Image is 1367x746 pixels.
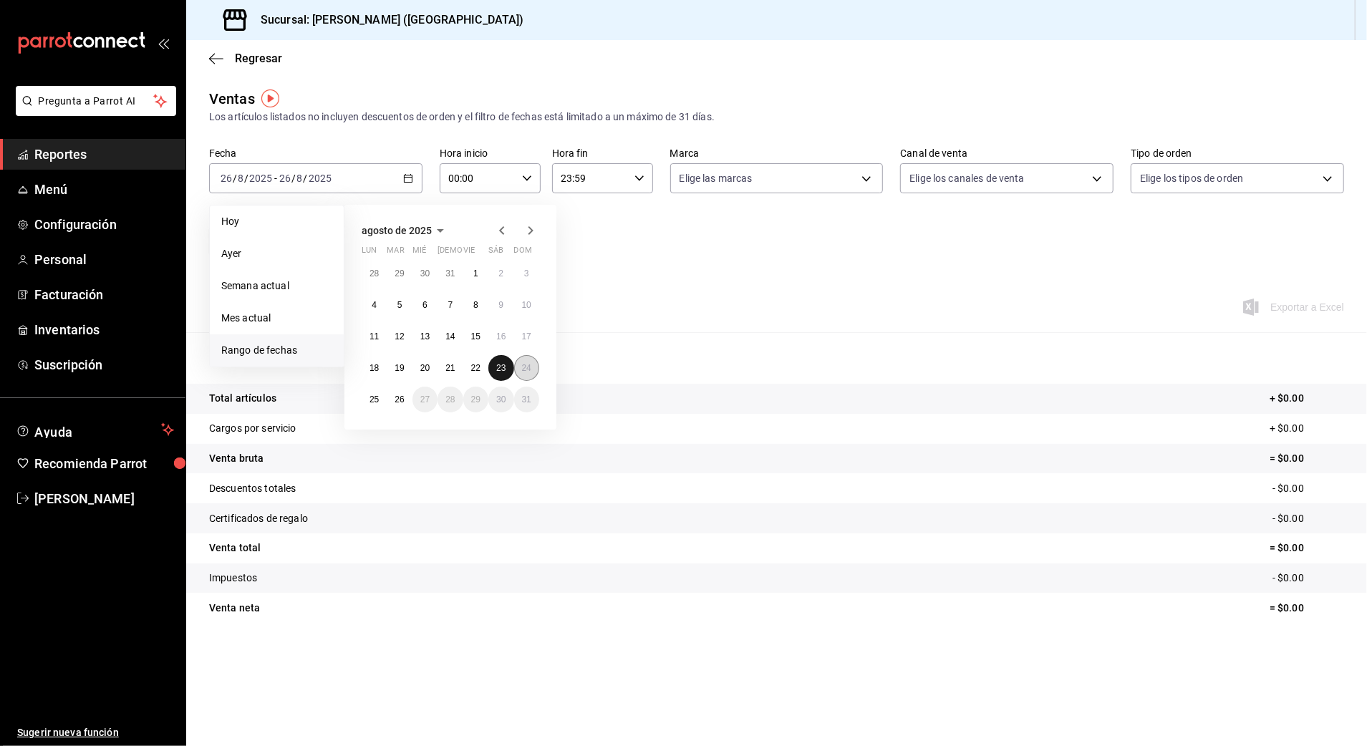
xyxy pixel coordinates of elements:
button: 21 de agosto de 2025 [438,355,463,381]
span: Semana actual [221,278,332,294]
abbr: 17 de agosto de 2025 [522,331,531,341]
span: Suscripción [34,355,174,374]
abbr: 23 de agosto de 2025 [496,363,506,373]
div: Ventas [209,88,255,110]
label: Canal de venta [900,149,1114,159]
p: - $0.00 [1272,511,1344,526]
p: - $0.00 [1272,571,1344,586]
span: / [233,173,237,184]
abbr: 13 de agosto de 2025 [420,331,430,341]
span: Configuración [34,215,174,234]
h3: Sucursal: [PERSON_NAME] ([GEOGRAPHIC_DATA]) [249,11,524,29]
button: 30 de julio de 2025 [412,261,438,286]
label: Fecha [209,149,422,159]
input: -- [220,173,233,184]
span: [PERSON_NAME] [34,489,174,508]
button: open_drawer_menu [158,37,169,49]
abbr: 2 de agosto de 2025 [498,268,503,278]
span: Elige las marcas [680,171,753,185]
span: Reportes [34,145,174,164]
button: 2 de agosto de 2025 [488,261,513,286]
p: Descuentos totales [209,481,296,496]
button: 1 de agosto de 2025 [463,261,488,286]
img: Tooltip marker [261,89,279,107]
span: Elige los tipos de orden [1140,171,1243,185]
span: / [304,173,308,184]
button: 14 de agosto de 2025 [438,324,463,349]
button: 24 de agosto de 2025 [514,355,539,381]
span: Menú [34,180,174,199]
button: 30 de agosto de 2025 [488,387,513,412]
abbr: viernes [463,246,475,261]
abbr: 11 de agosto de 2025 [369,331,379,341]
input: ---- [248,173,273,184]
p: Certificados de regalo [209,511,308,526]
button: 3 de agosto de 2025 [514,261,539,286]
abbr: 31 de julio de 2025 [445,268,455,278]
button: agosto de 2025 [362,222,449,239]
abbr: lunes [362,246,377,261]
button: 20 de agosto de 2025 [412,355,438,381]
button: 29 de agosto de 2025 [463,387,488,412]
span: - [274,173,277,184]
button: 16 de agosto de 2025 [488,324,513,349]
button: 29 de julio de 2025 [387,261,412,286]
p: Impuestos [209,571,257,586]
button: 12 de agosto de 2025 [387,324,412,349]
button: 5 de agosto de 2025 [387,292,412,318]
abbr: 21 de agosto de 2025 [445,363,455,373]
button: Pregunta a Parrot AI [16,86,176,116]
button: 31 de agosto de 2025 [514,387,539,412]
button: 26 de agosto de 2025 [387,387,412,412]
p: + $0.00 [1270,391,1344,406]
abbr: 24 de agosto de 2025 [522,363,531,373]
button: 31 de julio de 2025 [438,261,463,286]
button: 13 de agosto de 2025 [412,324,438,349]
button: 27 de agosto de 2025 [412,387,438,412]
span: / [291,173,296,184]
span: / [244,173,248,184]
abbr: 29 de agosto de 2025 [471,394,480,405]
p: - $0.00 [1272,481,1344,496]
span: Recomienda Parrot [34,454,174,473]
button: 28 de agosto de 2025 [438,387,463,412]
button: 10 de agosto de 2025 [514,292,539,318]
p: = $0.00 [1270,451,1344,466]
input: -- [279,173,291,184]
abbr: 14 de agosto de 2025 [445,331,455,341]
p: Venta bruta [209,451,264,466]
a: Pregunta a Parrot AI [10,104,176,119]
input: ---- [308,173,332,184]
abbr: 8 de agosto de 2025 [473,300,478,310]
button: 9 de agosto de 2025 [488,292,513,318]
abbr: 19 de agosto de 2025 [395,363,404,373]
abbr: jueves [438,246,522,261]
input: -- [237,173,244,184]
abbr: 9 de agosto de 2025 [498,300,503,310]
button: 23 de agosto de 2025 [488,355,513,381]
abbr: 29 de julio de 2025 [395,268,404,278]
abbr: martes [387,246,404,261]
span: Sugerir nueva función [17,725,174,740]
button: 22 de agosto de 2025 [463,355,488,381]
button: Regresar [209,52,282,65]
button: 17 de agosto de 2025 [514,324,539,349]
p: = $0.00 [1270,541,1344,556]
abbr: 4 de agosto de 2025 [372,300,377,310]
p: Venta neta [209,601,260,616]
span: Ayuda [34,421,155,438]
abbr: 20 de agosto de 2025 [420,363,430,373]
p: Venta total [209,541,261,556]
label: Tipo de orden [1131,149,1344,159]
abbr: 3 de agosto de 2025 [524,268,529,278]
input: -- [296,173,304,184]
abbr: 16 de agosto de 2025 [496,331,506,341]
abbr: 27 de agosto de 2025 [420,394,430,405]
span: Ayer [221,246,332,261]
p: Total artículos [209,391,276,406]
button: 15 de agosto de 2025 [463,324,488,349]
abbr: 10 de agosto de 2025 [522,300,531,310]
abbr: 31 de agosto de 2025 [522,394,531,405]
abbr: 22 de agosto de 2025 [471,363,480,373]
